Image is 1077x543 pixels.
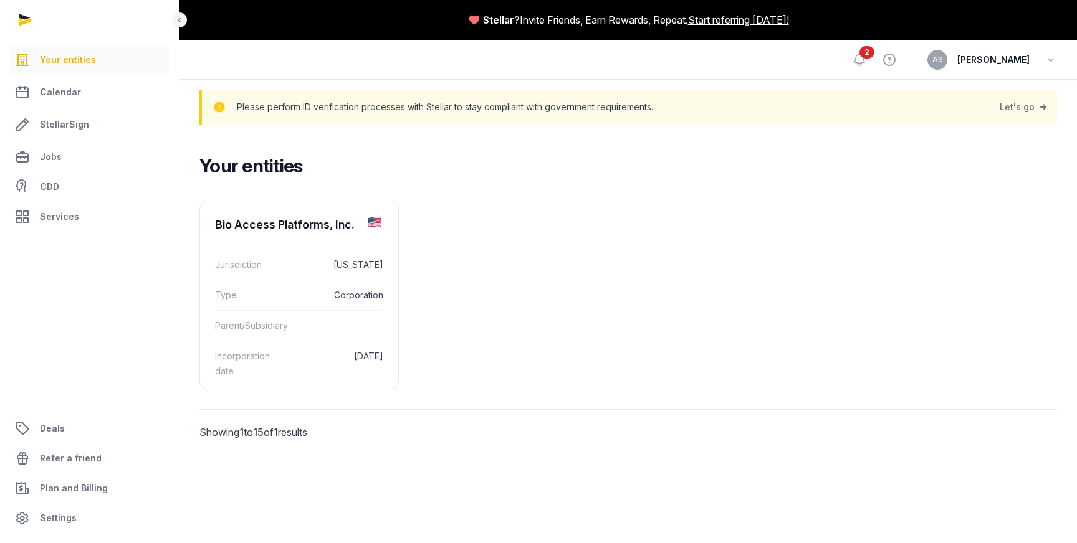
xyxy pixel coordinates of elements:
span: Your entities [40,52,96,67]
dt: Incorporation date [215,349,279,379]
span: StellarSign [40,117,89,132]
a: Settings [10,503,169,533]
span: 15 [253,426,264,438]
a: StellarSign [10,110,169,139]
span: Services [40,209,79,224]
dd: Corporation [289,288,383,303]
dt: Type [215,288,279,303]
a: Your entities [10,45,169,75]
span: Plan and Billing [40,481,108,496]
span: Calendar [40,85,81,100]
a: Jobs [10,142,169,172]
p: Please perform ID verification processes with Stellar to stay compliant with government requireme... [237,98,653,116]
span: CDD [40,179,59,194]
span: [PERSON_NAME] [957,52,1030,67]
dt: Parent/Subsidiary [215,318,282,333]
span: 1 [239,426,244,438]
a: CDD [10,174,169,199]
a: Bio Access Platforms, Inc.Jurisdiction[US_STATE]TypeCorporationParent/SubsidiaryIncorporation dat... [200,202,398,396]
a: Let's go [1000,98,1050,116]
dd: [DATE] [289,349,383,379]
img: us.png [368,217,381,227]
span: Settings [40,511,77,526]
span: 1 [274,426,278,438]
span: AS [932,56,943,64]
a: Start referring [DATE]! [688,12,789,27]
div: Bio Access Platforms, Inc. [215,217,355,232]
dd: [US_STATE] [289,257,383,272]
span: Deals [40,421,65,436]
a: Calendar [10,77,169,107]
span: Stellar? [483,12,520,27]
span: Jobs [40,149,62,164]
span: Refer a friend [40,451,102,466]
dt: Jurisdiction [215,257,279,272]
button: AS [927,50,947,70]
a: Plan and Billing [10,473,169,503]
span: 2 [859,46,874,59]
a: Services [10,202,169,232]
a: Refer a friend [10,443,169,473]
p: Showing to of results [199,410,399,455]
h2: Your entities [199,154,1047,177]
a: Deals [10,413,169,443]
